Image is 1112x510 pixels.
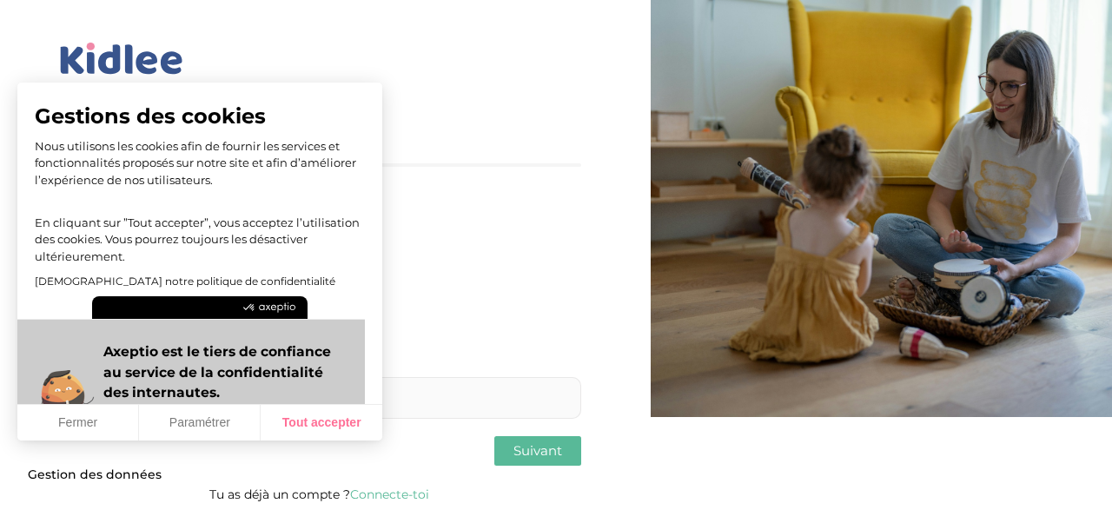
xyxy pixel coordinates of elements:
div: Axeptio est le tiers de confiance au service de la confidentialité des internautes. [103,341,343,402]
p: Tu as déjà un compte ? [56,483,581,506]
button: Consentements certifiés par [92,296,308,319]
button: Paramétrer [139,405,261,441]
p: En cliquant sur ”Tout accepter”, vous acceptez l’utilisation des cookies. Vous pourrez toujours l... [35,197,365,265]
span: Suivant [513,442,562,459]
p: Nous utilisons les cookies afin de fournir les services et fonctionnalités proposés sur notre sit... [35,138,365,189]
button: Suivant [494,436,581,466]
button: Fermer le widget sans consentement [17,457,172,493]
a: Connecte-toi [350,487,429,502]
button: Précédent [56,436,138,466]
img: logo_kidlee_bleu [56,39,187,79]
span: Gestion des données [28,467,162,483]
span: Consentements certifiés par [101,303,240,313]
a: [DEMOGRAPHIC_DATA] notre politique de confidentialité [35,275,335,288]
button: Fermer [17,405,139,441]
button: Tout accepter [261,405,382,441]
span: Gestions des cookies [35,103,365,129]
svg: Axeptio [243,281,295,334]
